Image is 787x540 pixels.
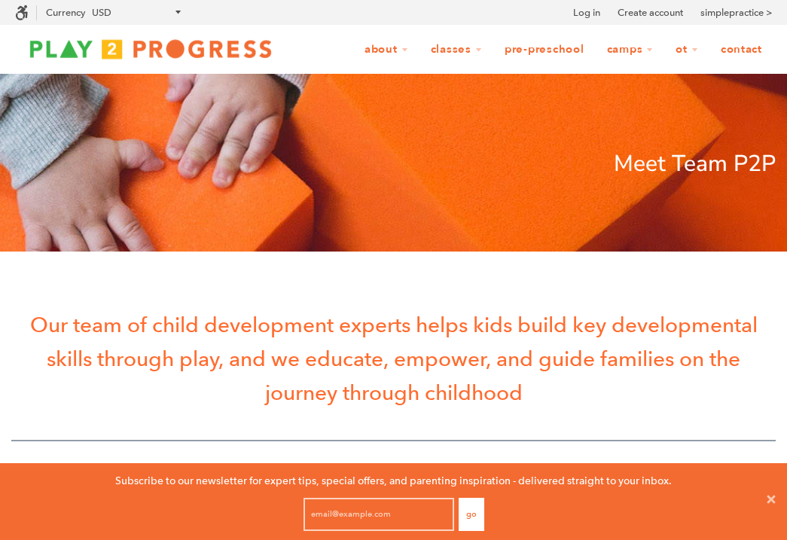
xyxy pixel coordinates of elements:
[666,35,708,64] a: OT
[495,35,594,64] a: Pre-Preschool
[459,498,484,531] button: Go
[46,7,85,18] label: Currency
[618,5,683,20] a: Create account
[573,5,600,20] a: Log in
[711,35,772,64] a: Contact
[421,35,492,64] a: Classes
[700,5,772,20] a: simplepractice >
[355,35,418,64] a: About
[115,472,672,489] p: Subscribe to our newsletter for expert tips, special offers, and parenting inspiration - delivere...
[11,146,776,182] p: Meet Team P2P
[597,35,663,64] a: Camps
[15,34,286,64] img: Play2Progress logo
[11,308,776,409] p: Our team of child development experts helps kids build key developmental skills through play, and...
[304,498,454,531] input: email@example.com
